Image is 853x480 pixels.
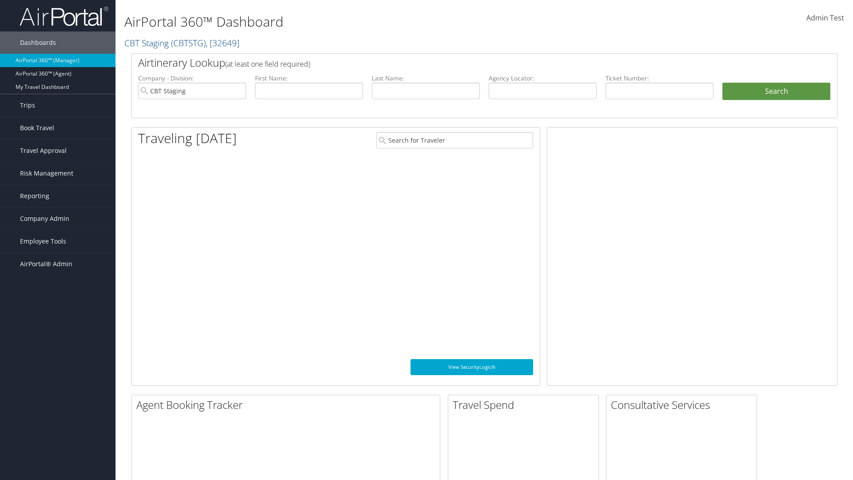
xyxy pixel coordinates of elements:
span: Trips [20,94,35,116]
h2: Airtinerary Lookup [138,55,772,70]
h1: AirPortal 360™ Dashboard [124,12,604,31]
label: Last Name: [372,74,480,83]
a: Admin Test [806,4,844,32]
label: Ticket Number: [606,74,713,83]
label: Agency Locator: [489,74,597,83]
span: Risk Management [20,162,73,184]
span: Travel Approval [20,140,67,162]
h2: Agent Booking Tracker [136,397,440,412]
label: First Name: [255,74,363,83]
span: , [ 32649 ] [206,37,239,49]
span: (at least one field required) [225,59,310,69]
span: Dashboards [20,32,56,54]
span: Company Admin [20,208,69,230]
img: airportal-logo.png [20,6,108,27]
span: Admin Test [806,13,844,23]
span: ( CBTSTG ) [171,37,206,49]
span: Employee Tools [20,230,66,252]
span: Book Travel [20,117,54,139]
a: CBT Staging [124,37,239,49]
h1: Traveling [DATE] [138,129,237,148]
label: Company - Division: [138,74,246,83]
span: AirPortal® Admin [20,253,72,275]
button: Search [722,83,830,100]
h2: Consultative Services [611,397,757,412]
h2: Travel Spend [453,397,598,412]
input: Search for Traveler [376,132,533,148]
span: Reporting [20,185,49,207]
a: View SecurityLogic® [411,359,533,375]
